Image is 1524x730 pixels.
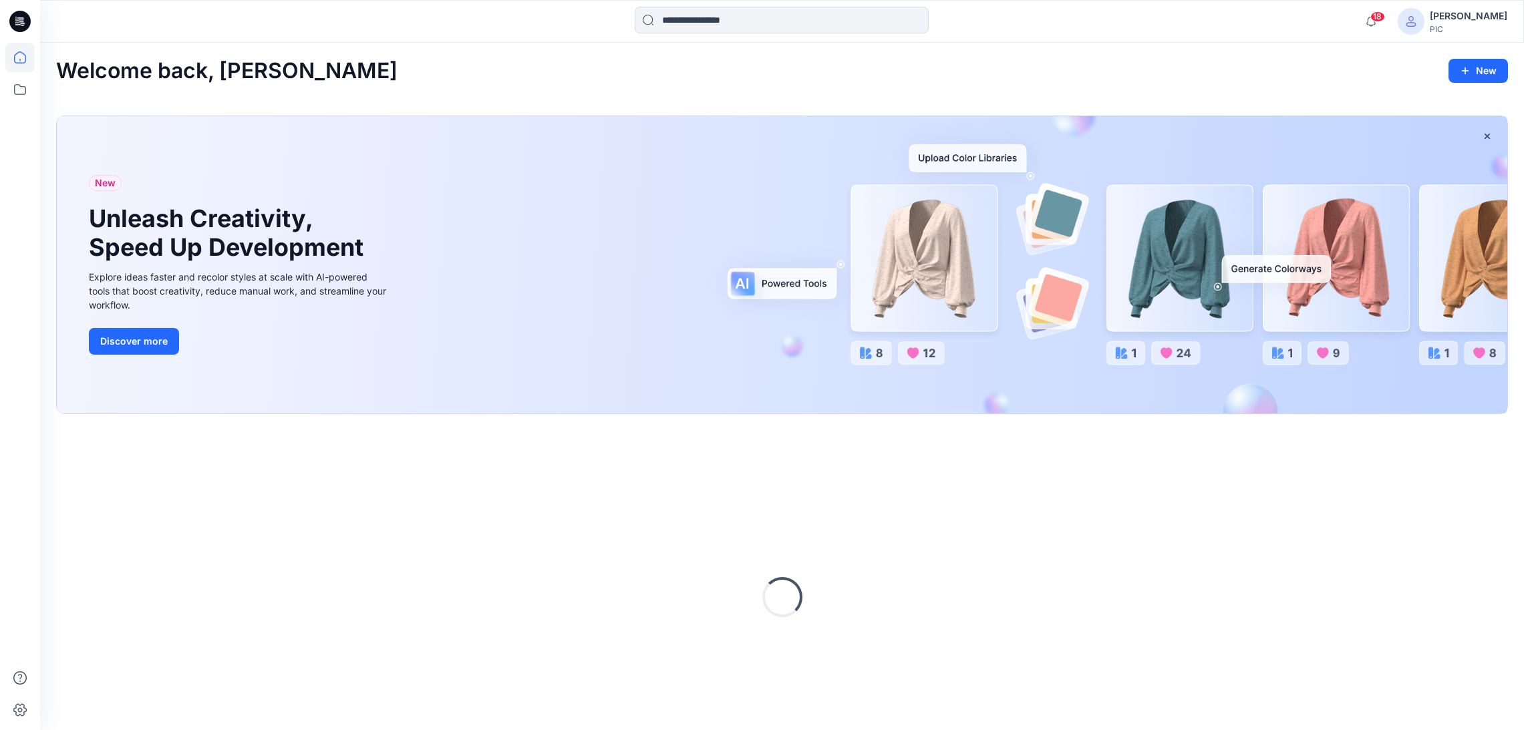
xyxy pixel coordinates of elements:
[1430,8,1507,24] div: [PERSON_NAME]
[95,175,116,191] span: New
[89,204,369,262] h1: Unleash Creativity, Speed Up Development
[1370,11,1385,22] span: 18
[1449,59,1508,83] button: New
[1406,16,1416,27] svg: avatar
[89,328,390,355] a: Discover more
[56,59,398,83] h2: Welcome back, [PERSON_NAME]
[1430,24,1507,34] div: PIC
[89,270,390,312] div: Explore ideas faster and recolor styles at scale with AI-powered tools that boost creativity, red...
[89,328,179,355] button: Discover more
